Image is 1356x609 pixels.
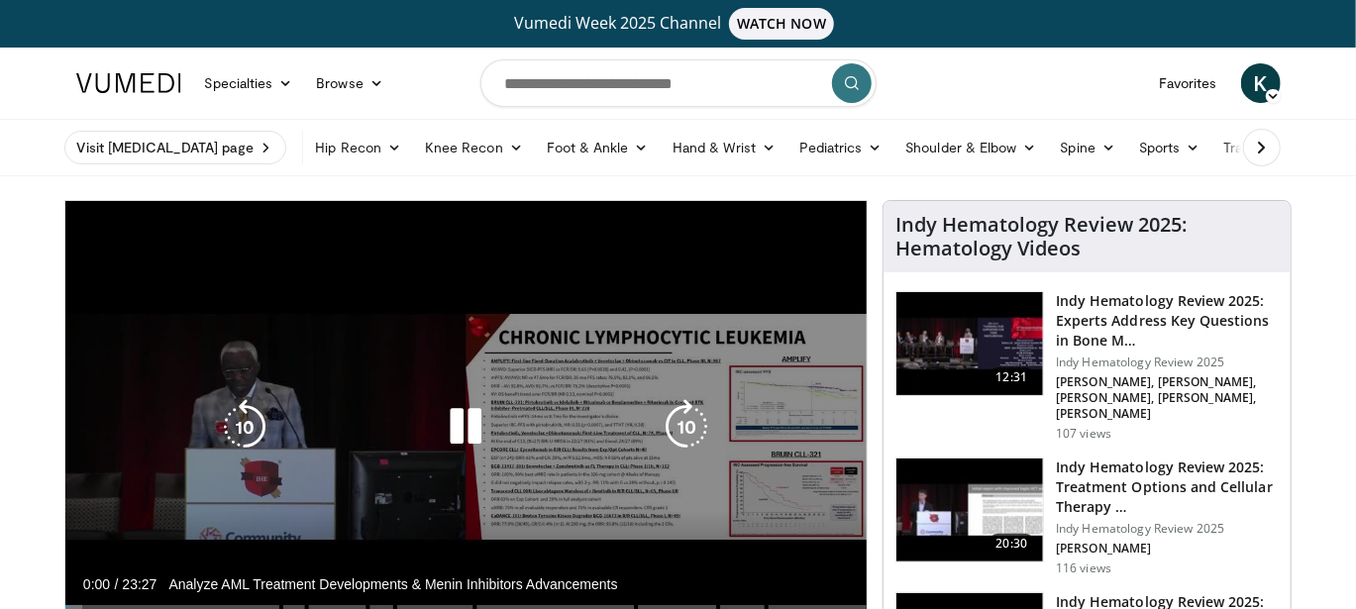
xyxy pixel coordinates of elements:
[896,292,1043,395] img: 973d2d37-991a-4501-bcd9-da83f57f3da4.150x105_q85_crop-smart_upscale.jpg
[1056,457,1279,517] h3: Indy Hematology Review 2025: Treatment Options and Cellular Therapy …
[303,128,413,167] a: Hip Recon
[1056,426,1111,442] p: 107 views
[83,576,110,592] span: 0:00
[413,128,535,167] a: Knee Recon
[535,128,661,167] a: Foot & Ankle
[1056,521,1279,537] p: Indy Hematology Review 2025
[1127,128,1212,167] a: Sports
[79,8,1278,40] a: Vumedi Week 2025 ChannelWATCH NOW
[989,367,1036,387] span: 12:31
[1056,541,1279,557] p: [PERSON_NAME]
[1212,128,1303,167] a: Trauma
[895,291,1279,442] a: 12:31 Indy Hematology Review 2025: Experts Address Key Questions in Bone M… Indy Hematology Revie...
[729,8,834,40] span: WATCH NOW
[1056,374,1279,422] p: [PERSON_NAME], [PERSON_NAME], [PERSON_NAME], [PERSON_NAME], [PERSON_NAME]
[168,575,617,593] span: Analyze AML Treatment Developments & Menin Inhibitors Advancements
[1056,355,1279,370] p: Indy Hematology Review 2025
[895,213,1279,260] h4: Indy Hematology Review 2025: Hematology Videos
[895,457,1279,576] a: 20:30 Indy Hematology Review 2025: Treatment Options and Cellular Therapy … Indy Hematology Revie...
[115,576,119,592] span: /
[661,128,788,167] a: Hand & Wrist
[1147,63,1229,103] a: Favorites
[480,59,877,107] input: Search topics, interventions
[893,128,1048,167] a: Shoulder & Elbow
[896,458,1043,561] img: b5a4ae5a-56f7-4db7-ba23-72e814f843e4.150x105_q85_crop-smart_upscale.jpg
[788,128,894,167] a: Pediatrics
[122,576,156,592] span: 23:27
[304,63,395,103] a: Browse
[193,63,305,103] a: Specialties
[64,131,287,164] a: Visit [MEDICAL_DATA] page
[1056,560,1111,576] p: 116 views
[1056,291,1279,351] h3: Indy Hematology Review 2025: Experts Address Key Questions in Bone M…
[1049,128,1127,167] a: Spine
[76,73,181,93] img: VuMedi Logo
[1241,63,1281,103] a: K
[989,534,1036,554] span: 20:30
